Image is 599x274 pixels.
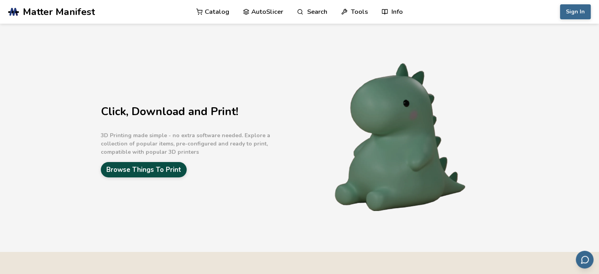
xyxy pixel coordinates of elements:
[23,6,95,17] span: Matter Manifest
[101,162,187,177] a: Browse Things To Print
[576,251,593,268] button: Send feedback via email
[560,4,591,19] button: Sign In
[101,106,298,118] h1: Click, Download and Print!
[101,131,298,156] p: 3D Printing made simple - no extra software needed. Explore a collection of popular items, pre-co...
